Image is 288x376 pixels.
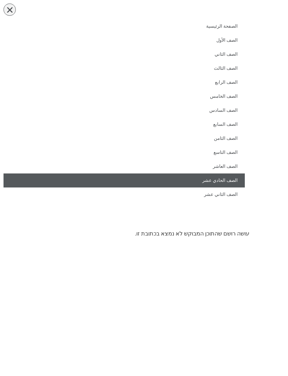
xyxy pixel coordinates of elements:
[4,103,245,117] a: الصف السادس
[4,61,245,75] a: الصف الثالث
[4,19,245,33] a: الصفحة الرئيسية
[4,89,245,103] a: الصف الخامس
[4,131,245,145] a: الصف الثامن
[4,187,245,201] a: الصف الثاني عشر
[4,75,245,89] a: الصف الرابع
[39,230,249,238] p: עושה רושם שהתוכן המבוקש לא נמצא בכתובת זו.
[4,47,245,61] a: الصف الثاني
[4,33,245,47] a: الصف الأول
[4,4,16,16] div: כפתור פתיחת תפריט
[4,159,245,173] a: الصف العاشر
[4,117,245,131] a: الصف السابع
[4,173,245,187] a: الصف الحادي عشر
[4,145,245,159] a: الصف التاسع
